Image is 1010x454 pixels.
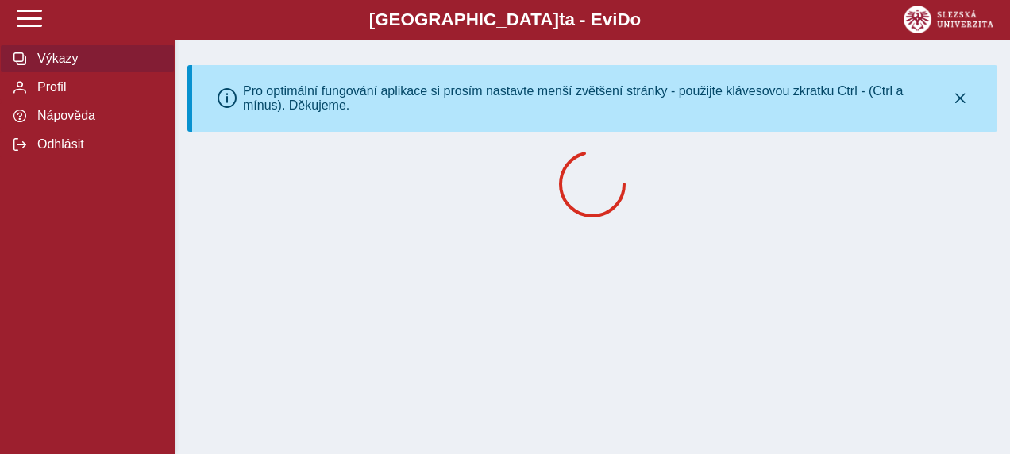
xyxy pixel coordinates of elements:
span: Odhlásit [33,137,161,152]
span: D [617,10,630,29]
span: Profil [33,80,161,94]
img: logo_web_su.png [904,6,993,33]
span: Nápověda [33,109,161,123]
span: t [559,10,565,29]
span: Výkazy [33,52,161,66]
span: o [630,10,642,29]
b: [GEOGRAPHIC_DATA] a - Evi [48,10,962,30]
div: Pro optimální fungování aplikace si prosím nastavte menší zvětšení stránky - použijte klávesovou ... [243,84,949,113]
